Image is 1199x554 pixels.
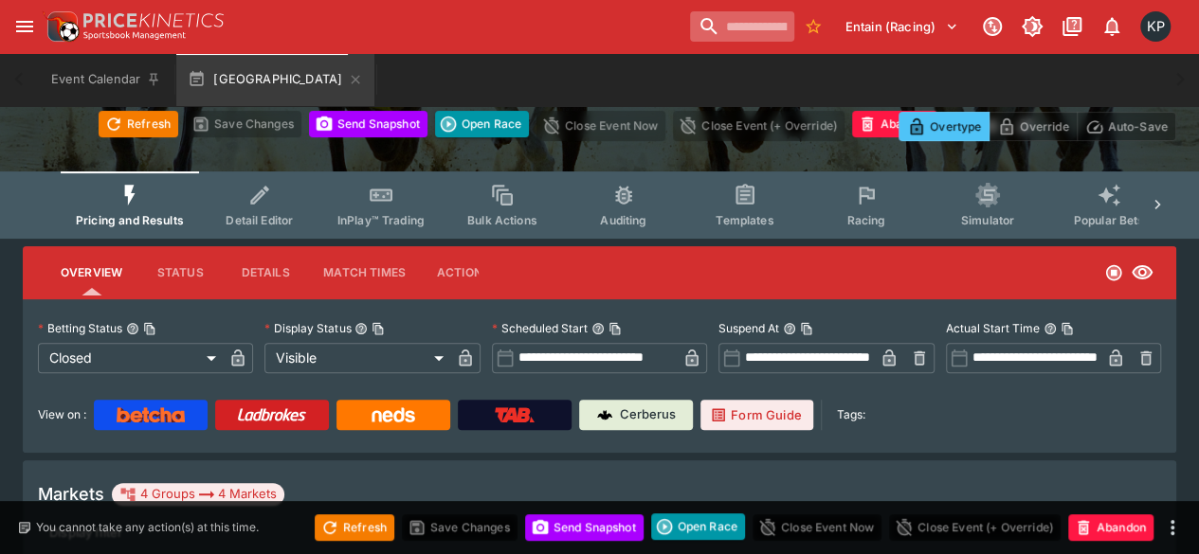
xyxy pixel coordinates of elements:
[1095,9,1129,44] button: Notifications
[354,322,368,335] button: Display StatusCopy To Clipboard
[1108,116,1168,136] p: Auto-Save
[38,320,122,336] p: Betting Status
[237,407,306,422] img: Ladbrokes
[989,112,1077,141] button: Override
[1020,116,1068,136] p: Override
[961,213,1014,227] span: Simulator
[38,400,86,430] label: View on :
[264,343,449,373] div: Visible
[61,171,1138,239] div: Event type filters
[718,320,779,336] p: Suspend At
[308,250,421,295] button: Match Times
[83,13,224,27] img: PriceKinetics
[42,8,80,45] img: PriceKinetics Logo
[930,116,981,136] p: Overtype
[137,250,223,295] button: Status
[495,407,535,422] img: TabNZ
[591,322,605,335] button: Scheduled StartCopy To Clipboard
[800,322,813,335] button: Copy To Clipboard
[1068,514,1154,541] button: Abandon
[467,213,537,227] span: Bulk Actions
[837,400,865,430] label: Tags:
[435,111,529,137] button: Open Race
[1073,213,1144,227] span: Popular Bets
[38,343,223,373] div: Closed
[651,513,745,540] button: Open Race
[1135,6,1176,47] button: Kedar Pandit
[597,407,612,422] img: Cerberus
[372,407,414,422] img: Neds
[899,112,990,141] button: Overtype
[946,320,1040,336] p: Actual Start Time
[223,250,308,295] button: Details
[716,213,773,227] span: Templates
[798,11,828,42] button: No Bookmarks
[83,31,186,40] img: Sportsbook Management
[1068,516,1154,535] span: Mark an event as closed and abandoned.
[126,322,139,335] button: Betting StatusCopy To Clipboard
[119,483,277,506] div: 4 Groups 4 Markets
[945,111,968,141] button: more
[620,405,676,424] p: Cerberus
[372,322,385,335] button: Copy To Clipboard
[226,213,293,227] span: Detail Editor
[899,112,1176,141] div: Start From
[421,250,506,295] button: Actions
[99,111,178,137] button: Refresh
[176,53,374,106] button: [GEOGRAPHIC_DATA]
[609,322,622,335] button: Copy To Clipboard
[315,514,394,541] button: Refresh
[1055,9,1089,44] button: Documentation
[1061,322,1074,335] button: Copy To Clipboard
[492,320,588,336] p: Scheduled Start
[783,322,796,335] button: Suspend AtCopy To Clipboard
[1104,263,1123,282] svg: Closed
[975,9,1009,44] button: Connected to PK
[76,213,184,227] span: Pricing and Results
[700,400,813,430] a: Form Guide
[852,111,937,137] button: Abandon
[1161,516,1184,539] button: more
[143,322,156,335] button: Copy To Clipboard
[651,513,745,540] div: split button
[690,11,794,42] input: search
[38,483,104,505] h5: Markets
[40,53,173,106] button: Event Calendar
[600,213,646,227] span: Auditing
[579,400,693,430] a: Cerberus
[834,11,970,42] button: Select Tenant
[45,250,137,295] button: Overview
[435,111,529,137] div: split button
[852,114,937,133] span: Mark an event as closed and abandoned.
[846,213,885,227] span: Racing
[1044,322,1057,335] button: Actual Start TimeCopy To Clipboard
[117,407,185,422] img: Betcha
[264,320,351,336] p: Display Status
[337,213,425,227] span: InPlay™ Trading
[1077,112,1176,141] button: Auto-Save
[1131,261,1154,284] svg: Visible
[8,9,42,44] button: open drawer
[525,514,644,541] button: Send Snapshot
[36,519,259,536] p: You cannot take any action(s) at this time.
[1015,9,1049,44] button: Toggle light/dark mode
[309,111,427,137] button: Send Snapshot
[1140,11,1171,42] div: Kedar Pandit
